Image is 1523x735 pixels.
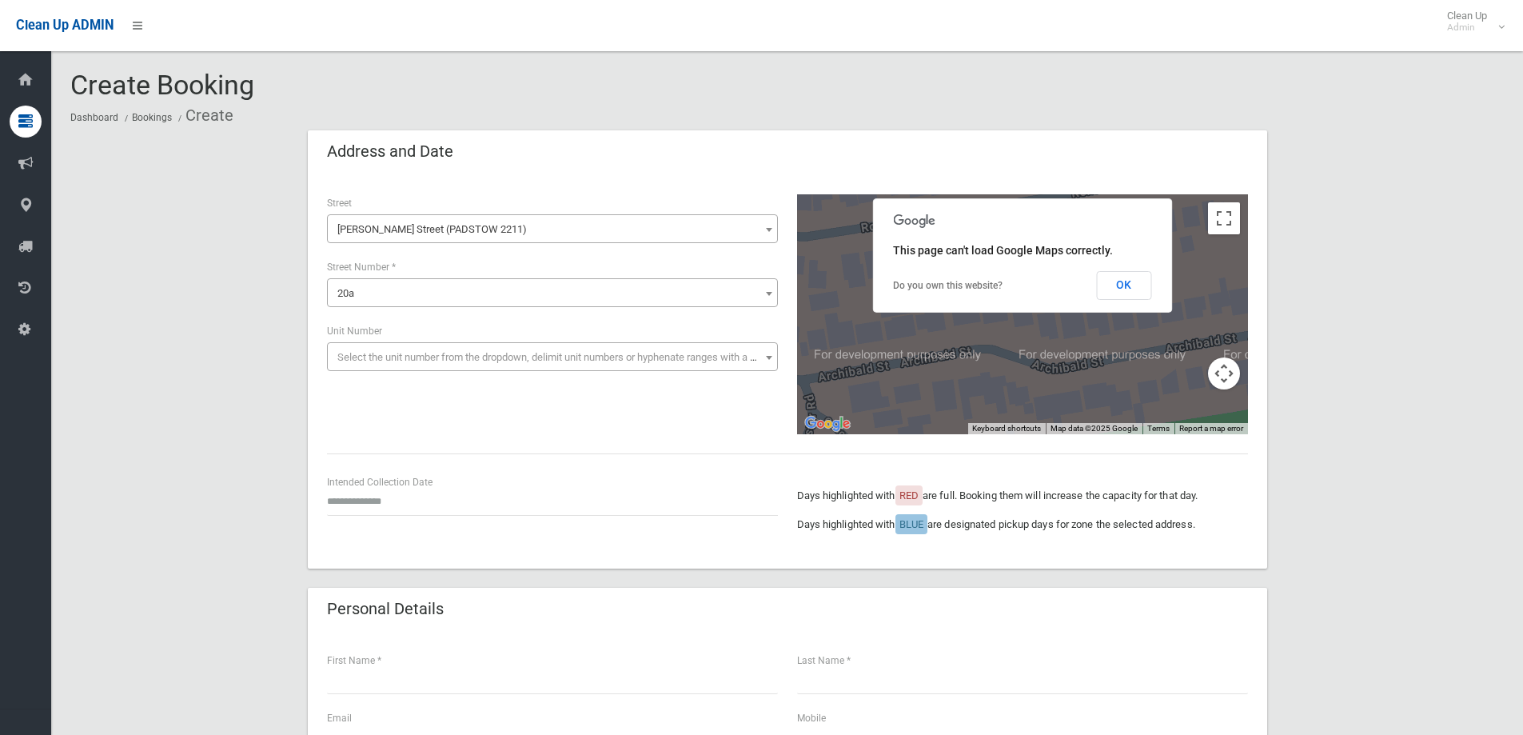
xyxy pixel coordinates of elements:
[899,518,923,530] span: BLUE
[1439,10,1503,34] span: Clean Up
[331,218,774,241] span: Archibald Street (PADSTOW 2211)
[308,136,472,167] header: Address and Date
[16,18,114,33] span: Clean Up ADMIN
[801,413,854,434] img: Google
[1447,22,1487,34] small: Admin
[70,112,118,123] a: Dashboard
[1179,424,1243,433] a: Report a map error
[337,287,354,299] span: 20a
[797,515,1248,534] p: Days highlighted with are designated pickup days for zone the selected address.
[1208,202,1240,234] button: Toggle fullscreen view
[308,593,463,625] header: Personal Details
[972,423,1041,434] button: Keyboard shortcuts
[327,214,778,243] span: Archibald Street (PADSTOW 2211)
[893,280,1003,291] a: Do you own this website?
[1051,424,1138,433] span: Map data ©2025 Google
[801,413,854,434] a: Open this area in Google Maps (opens a new window)
[1147,424,1170,433] a: Terms (opens in new tab)
[327,278,778,307] span: 20a
[1208,358,1240,389] button: Map camera controls
[1096,271,1151,300] button: OK
[797,486,1248,505] p: Days highlighted with are full. Booking them will increase the capacity for that day.
[174,101,233,130] li: Create
[337,351,784,363] span: Select the unit number from the dropdown, delimit unit numbers or hyphenate ranges with a comma
[331,282,774,305] span: 20a
[132,112,172,123] a: Bookings
[70,69,254,101] span: Create Booking
[899,489,919,501] span: RED
[893,244,1113,257] span: This page can't load Google Maps correctly.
